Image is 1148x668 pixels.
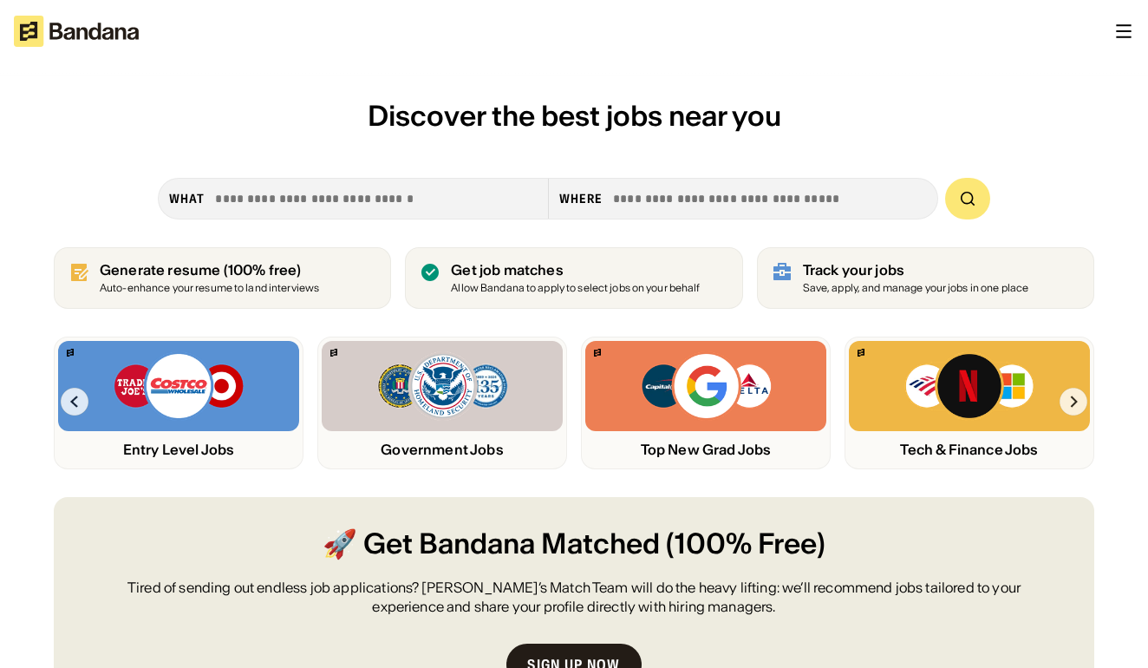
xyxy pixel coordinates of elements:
[451,283,700,294] div: Allow Bandana to apply to select jobs on your behalf
[757,247,1094,309] a: Track your jobs Save, apply, and manage your jobs in one place
[100,262,319,278] div: Generate resume
[666,525,825,564] span: (100% Free)
[54,247,391,309] a: Generate resume (100% free)Auto-enhance your resume to land interviews
[803,283,1029,294] div: Save, apply, and manage your jobs in one place
[585,442,826,458] div: Top New Grad Jobs
[559,191,603,206] div: Where
[113,351,245,421] img: Trader Joe’s, Costco, Target logos
[376,351,508,421] img: FBI, DHS, MWRD logos
[322,442,563,458] div: Government Jobs
[100,283,319,294] div: Auto-enhance your resume to land interviews
[317,337,567,469] a: Bandana logoFBI, DHS, MWRD logosGovernment Jobs
[1060,388,1087,416] img: Right Arrow
[95,578,1053,617] div: Tired of sending out endless job applications? [PERSON_NAME]’s Match Team will do the heavy lifti...
[54,337,303,469] a: Bandana logoTrader Joe’s, Costco, Target logosEntry Level Jobs
[224,261,302,278] span: (100% free)
[594,349,601,357] img: Bandana logo
[451,262,700,278] div: Get job matches
[858,349,864,357] img: Bandana logo
[368,98,781,134] span: Discover the best jobs near you
[323,525,660,564] span: 🚀 Get Bandana Matched
[67,349,74,357] img: Bandana logo
[845,337,1094,469] a: Bandana logoBank of America, Netflix, Microsoft logosTech & Finance Jobs
[640,351,772,421] img: Capital One, Google, Delta logos
[330,349,337,357] img: Bandana logo
[58,442,299,458] div: Entry Level Jobs
[14,16,139,47] img: Bandana logotype
[904,351,1035,421] img: Bank of America, Netflix, Microsoft logos
[61,388,88,416] img: Left Arrow
[581,337,831,469] a: Bandana logoCapital One, Google, Delta logosTop New Grad Jobs
[405,247,742,309] a: Get job matches Allow Bandana to apply to select jobs on your behalf
[169,191,205,206] div: what
[803,262,1029,278] div: Track your jobs
[849,442,1090,458] div: Tech & Finance Jobs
